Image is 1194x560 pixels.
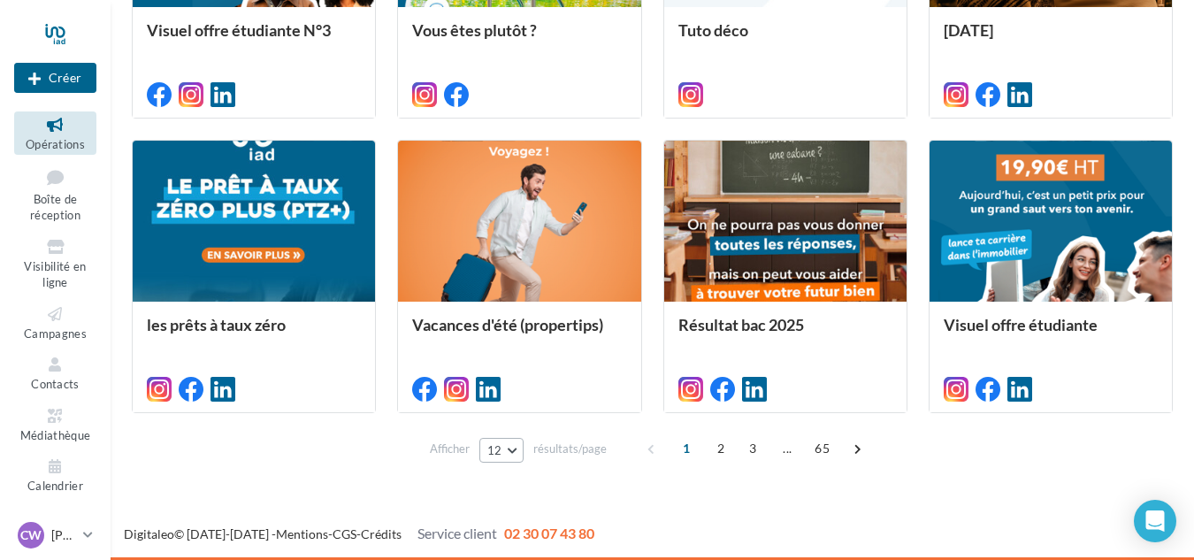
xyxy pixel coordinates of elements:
[773,434,801,463] span: ...
[944,315,1098,334] span: Visuel offre étudiante
[147,315,286,334] span: les prêts à taux zéro
[14,162,96,226] a: Boîte de réception
[14,111,96,155] a: Opérations
[417,525,497,541] span: Service client
[124,526,174,541] a: Digitaleo
[479,438,524,463] button: 12
[24,326,87,341] span: Campagnes
[1134,500,1176,542] div: Open Intercom Messenger
[14,518,96,552] a: CW [PERSON_NAME]
[14,234,96,294] a: Visibilité en ligne
[944,20,993,40] span: [DATE]
[707,434,735,463] span: 2
[807,434,837,463] span: 65
[678,315,804,334] span: Résultat bac 2025
[430,441,470,457] span: Afficher
[14,453,96,496] a: Calendrier
[20,428,91,442] span: Médiathèque
[26,137,85,151] span: Opérations
[20,526,42,544] span: CW
[678,20,748,40] span: Tuto déco
[27,479,83,493] span: Calendrier
[504,525,594,541] span: 02 30 07 43 80
[412,20,537,40] span: Vous êtes plutôt ?
[487,443,502,457] span: 12
[24,259,86,290] span: Visibilité en ligne
[14,63,96,93] div: Nouvelle campagne
[14,301,96,344] a: Campagnes
[739,434,767,463] span: 3
[14,63,96,93] button: Créer
[412,315,603,334] span: Vacances d'été (propertips)
[672,434,700,463] span: 1
[276,526,328,541] a: Mentions
[14,403,96,446] a: Médiathèque
[333,526,356,541] a: CGS
[14,351,96,395] a: Contacts
[533,441,607,457] span: résultats/page
[124,526,594,541] span: © [DATE]-[DATE] - - -
[361,526,402,541] a: Crédits
[51,526,76,544] p: [PERSON_NAME]
[30,192,80,223] span: Boîte de réception
[31,377,80,391] span: Contacts
[147,20,331,40] span: Visuel offre étudiante N°3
